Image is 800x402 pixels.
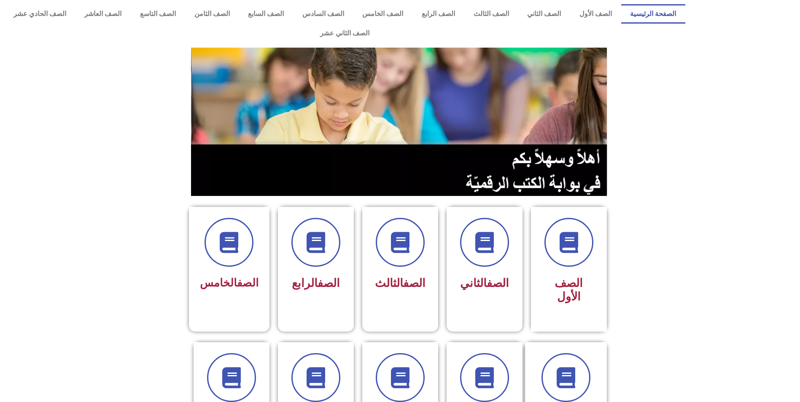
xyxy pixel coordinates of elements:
[185,4,239,24] a: الصف الثامن
[518,4,570,24] a: الصف الثاني
[353,4,413,24] a: الصف الخامس
[4,24,685,43] a: الصف الثاني عشر
[75,4,131,24] a: الصف العاشر
[487,276,509,290] a: الصف
[131,4,185,24] a: الصف التاسع
[237,276,259,289] a: الصف
[292,276,340,290] span: الرابع
[403,276,426,290] a: الصف
[318,276,340,290] a: الصف
[460,276,509,290] span: الثاني
[464,4,518,24] a: الصف الثالث
[375,276,426,290] span: الثالث
[4,4,75,24] a: الصف الحادي عشر
[570,4,621,24] a: الصف الأول
[200,276,259,289] span: الخامس
[621,4,686,24] a: الصفحة الرئيسية
[555,276,583,303] span: الصف الأول
[239,4,293,24] a: الصف السابع
[293,4,353,24] a: الصف السادس
[412,4,464,24] a: الصف الرابع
